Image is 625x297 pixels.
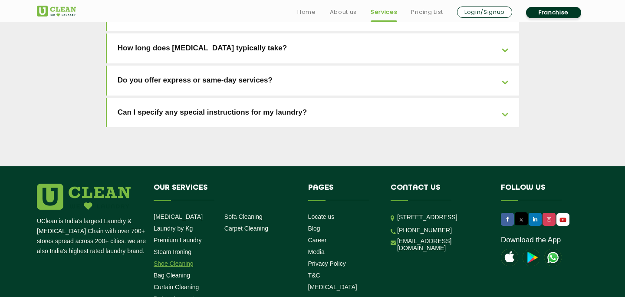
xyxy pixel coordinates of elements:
[154,284,199,290] a: Curtain Cleaning
[37,6,76,16] img: UClean Laundry and Dry Cleaning
[308,237,327,244] a: Career
[154,237,202,244] a: Premium Laundry
[371,7,397,17] a: Services
[308,272,320,279] a: T&C
[154,272,190,279] a: Bag Cleaning
[411,7,443,17] a: Pricing List
[224,213,263,220] a: Sofa Cleaning
[154,184,295,200] h4: Our Services
[107,33,520,63] a: How long does [MEDICAL_DATA] typically take?
[224,225,268,232] a: Carpet Cleaning
[37,216,147,256] p: UClean is India's largest Laundry & [MEDICAL_DATA] Chain with over 700+ stores spread across 200+...
[107,98,520,128] a: Can I specify any special instructions for my laundry?
[526,7,581,18] a: Franchise
[308,213,335,220] a: Locate us
[523,249,540,266] img: playstoreicon.png
[308,248,325,255] a: Media
[154,225,193,232] a: Laundry by Kg
[154,260,194,267] a: Shoe Cleaning
[154,213,203,220] a: [MEDICAL_DATA]
[501,184,577,200] h4: Follow us
[107,66,520,96] a: Do you offer express or same-day services?
[297,7,316,17] a: Home
[330,7,357,17] a: About us
[544,249,562,266] img: UClean Laundry and Dry Cleaning
[308,184,378,200] h4: Pages
[457,7,512,18] a: Login/Signup
[397,238,488,251] a: [EMAIL_ADDRESS][DOMAIN_NAME]
[397,227,452,234] a: [PHONE_NUMBER]
[37,184,131,210] img: logo.png
[154,248,191,255] a: Steam Ironing
[501,236,561,244] a: Download the App
[308,260,346,267] a: Privacy Policy
[397,212,488,222] p: [STREET_ADDRESS]
[391,184,488,200] h4: Contact us
[557,215,569,224] img: UClean Laundry and Dry Cleaning
[308,225,320,232] a: Blog
[308,284,357,290] a: [MEDICAL_DATA]
[501,249,518,266] img: apple-icon.png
